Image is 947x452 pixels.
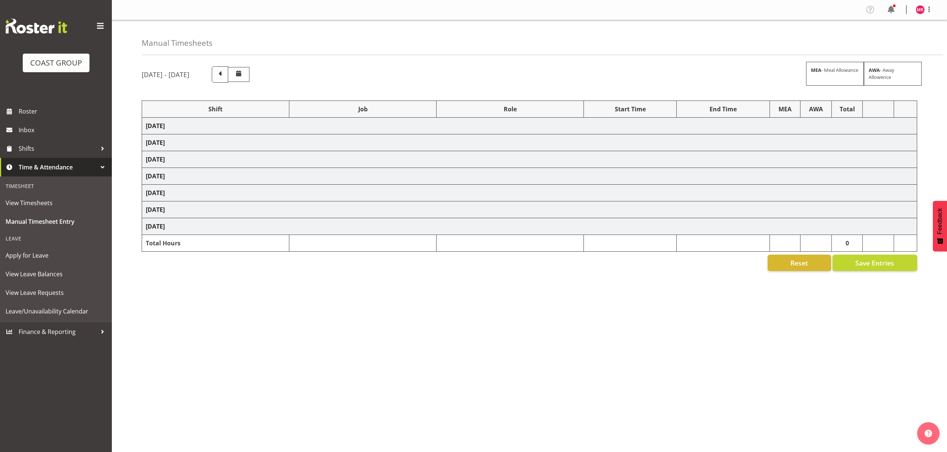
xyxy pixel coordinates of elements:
td: 0 [832,235,863,252]
div: Total [836,105,859,114]
a: View Leave Requests [2,283,110,302]
span: Leave/Unavailability Calendar [6,306,106,317]
div: Job [293,105,432,114]
span: Time & Attendance [19,162,97,173]
span: Roster [19,106,108,117]
strong: AWA [869,67,880,73]
a: Manual Timesheet Entry [2,212,110,231]
span: Apply for Leave [6,250,106,261]
span: View Timesheets [6,197,106,209]
div: Role [440,105,580,114]
td: [DATE] [142,201,917,218]
div: Leave [2,231,110,246]
div: - Meal Allowance [806,62,864,86]
div: End Time [680,105,765,114]
td: [DATE] [142,134,917,151]
span: View Leave Requests [6,287,106,298]
a: View Timesheets [2,194,110,212]
td: [DATE] [142,151,917,168]
span: Finance & Reporting [19,326,97,337]
span: Save Entries [855,258,894,268]
td: [DATE] [142,168,917,185]
span: View Leave Balances [6,268,106,280]
span: Inbox [19,124,108,136]
div: Shift [146,105,285,114]
img: mathew-rolle10807.jpg [916,5,925,14]
div: MEA [774,105,796,114]
td: [DATE] [142,118,917,134]
h4: Manual Timesheets [142,39,213,47]
td: [DATE] [142,185,917,201]
button: Reset [768,255,831,271]
button: Save Entries [833,255,917,271]
a: Leave/Unavailability Calendar [2,302,110,321]
div: Start Time [588,105,673,114]
span: Reset [790,258,808,268]
button: Feedback - Show survey [933,201,947,251]
div: - Away Allowence [864,62,922,86]
td: [DATE] [142,218,917,235]
a: Apply for Leave [2,246,110,265]
span: Shifts [19,143,97,154]
td: Total Hours [142,235,289,252]
span: Manual Timesheet Entry [6,216,106,227]
strong: MEA [811,67,821,73]
div: Timesheet [2,178,110,194]
span: Feedback [937,208,943,234]
div: AWA [804,105,828,114]
img: Rosterit website logo [6,19,67,34]
a: View Leave Balances [2,265,110,283]
img: help-xxl-2.png [925,430,932,437]
div: COAST GROUP [30,57,82,69]
h5: [DATE] - [DATE] [142,70,189,79]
